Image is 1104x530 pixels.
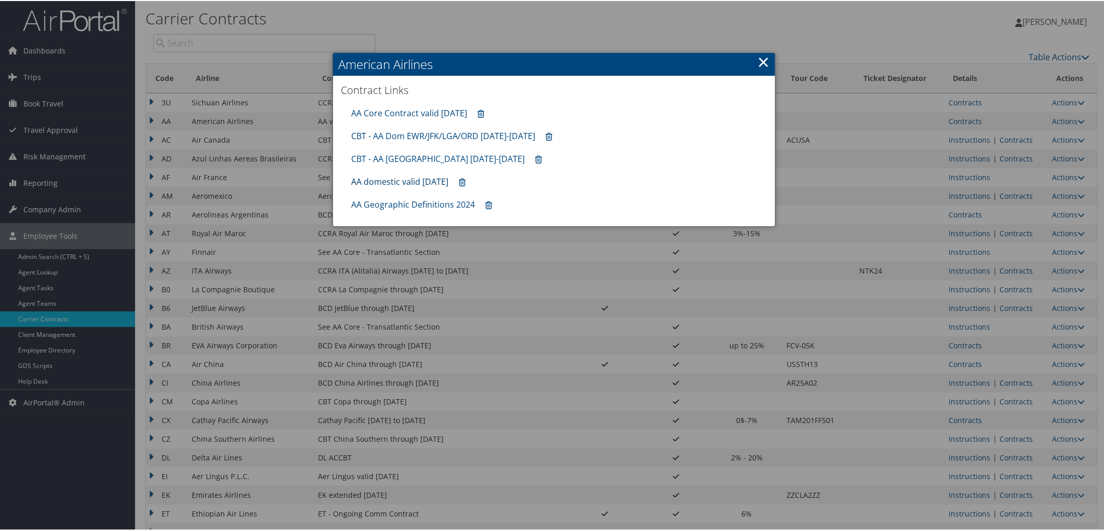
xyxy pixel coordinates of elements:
[351,198,475,209] a: AA Geographic Definitions 2024
[530,149,547,168] a: Remove contract
[351,175,448,186] a: AA domestic valid [DATE]
[757,50,769,71] a: ×
[351,152,525,164] a: CBT - AA [GEOGRAPHIC_DATA] [DATE]-[DATE]
[333,52,775,75] h2: American Airlines
[351,106,467,118] a: AA Core Contract valid [DATE]
[341,82,767,97] h3: Contract Links
[454,172,471,191] a: Remove contract
[351,129,535,141] a: CBT - AA Dom EWR/JFK/LGA/ORD [DATE]-[DATE]
[540,126,557,145] a: Remove contract
[480,195,497,214] a: Remove contract
[472,103,489,123] a: Remove contract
